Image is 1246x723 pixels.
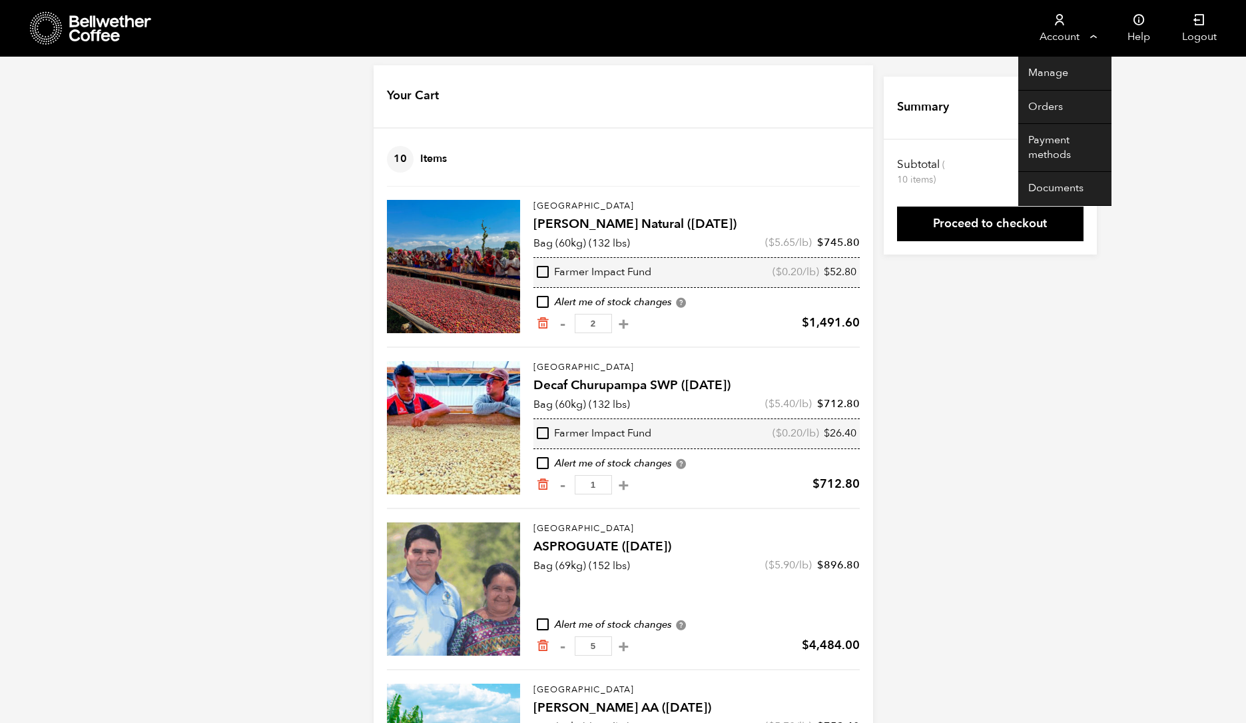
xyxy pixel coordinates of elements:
span: 10 [387,146,414,173]
span: $ [824,265,830,279]
span: $ [776,265,782,279]
button: - [555,478,571,492]
span: ( /lb) [765,396,812,411]
span: $ [802,637,809,654]
h4: Items [387,146,447,173]
p: Bag (60kg) (132 lbs) [533,396,630,412]
bdi: 712.80 [812,476,860,492]
span: $ [769,558,775,572]
span: ( /lb) [765,235,812,250]
input: Qty [575,475,612,494]
span: $ [817,235,824,250]
span: $ [824,426,830,440]
h4: [PERSON_NAME] AA ([DATE]) [533,699,860,718]
bdi: 745.80 [817,235,860,250]
h4: Decaf Churupampa SWP ([DATE]) [533,376,860,395]
button: - [555,317,571,331]
div: Farmer Impact Fund [537,426,651,441]
button: + [615,478,632,492]
a: Proceed to checkout [897,207,1084,241]
span: $ [812,476,820,492]
span: $ [817,558,824,572]
h4: [PERSON_NAME] Natural ([DATE]) [533,215,860,234]
div: Alert me of stock changes [533,295,860,310]
a: Manage [1018,57,1111,91]
span: ( /lb) [773,265,819,280]
bdi: 5.40 [769,396,795,411]
bdi: 4,484.00 [802,637,860,654]
bdi: 1,491.60 [802,315,860,331]
bdi: 0.20 [776,426,802,440]
p: [GEOGRAPHIC_DATA] [533,684,860,697]
div: Alert me of stock changes [533,618,860,632]
a: Remove from cart [536,639,549,653]
span: $ [769,235,775,250]
p: [GEOGRAPHIC_DATA] [533,200,860,213]
bdi: 5.90 [769,558,795,572]
bdi: 26.40 [824,426,856,440]
span: $ [776,426,782,440]
a: Orders [1018,91,1111,125]
span: ( /lb) [765,558,812,572]
span: ( /lb) [773,426,819,441]
a: Remove from cart [536,317,549,331]
span: $ [802,315,809,331]
p: Bag (60kg) (132 lbs) [533,235,630,251]
input: Qty [575,636,612,656]
a: Payment methods [1018,124,1111,172]
bdi: 52.80 [824,265,856,279]
bdi: 896.80 [817,558,860,572]
span: $ [769,396,775,411]
div: Alert me of stock changes [533,456,860,471]
th: Subtotal [897,157,947,187]
bdi: 0.20 [776,265,802,279]
p: [GEOGRAPHIC_DATA] [533,522,860,536]
button: + [615,640,632,653]
h4: Your Cart [387,87,439,105]
button: + [615,317,632,331]
a: Remove from cart [536,478,549,492]
p: [GEOGRAPHIC_DATA] [533,361,860,374]
bdi: 5.65 [769,235,795,250]
p: Bag (69kg) (152 lbs) [533,558,630,574]
span: $ [817,396,824,411]
bdi: 712.80 [817,396,860,411]
div: Farmer Impact Fund [537,265,651,280]
input: Qty [575,314,612,333]
button: - [555,640,571,653]
h4: Summary [897,99,949,116]
a: Documents [1018,172,1111,206]
h4: ASPROGUATE ([DATE]) [533,538,860,556]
